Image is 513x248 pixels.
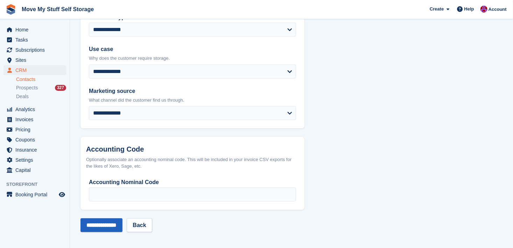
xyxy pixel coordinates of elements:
a: menu [3,115,66,124]
label: Accounting Nominal Code [89,178,296,187]
a: menu [3,65,66,75]
a: menu [3,25,66,35]
a: Contacts [16,76,66,83]
span: CRM [15,65,57,75]
span: Sites [15,55,57,65]
a: menu [3,165,66,175]
span: Capital [15,165,57,175]
a: menu [3,155,66,165]
a: menu [3,190,66,199]
span: Prospects [16,85,38,91]
span: Insurance [15,145,57,155]
span: Storefront [6,181,70,188]
span: Subscriptions [15,45,57,55]
span: Invoices [15,115,57,124]
label: Use case [89,45,296,53]
a: menu [3,135,66,145]
span: Analytics [15,104,57,114]
label: Marketing source [89,87,296,95]
span: Home [15,25,57,35]
a: Back [127,218,152,232]
div: Optionally associate an accounting nominal code. This will be included in your invoice CSV export... [86,156,299,170]
a: menu [3,125,66,134]
img: stora-icon-8386f47178a22dfd0bd8f6a31ec36ba5ce8667c1dd55bd0f319d3a0aa187defe.svg [6,4,16,15]
img: Carrie Machin [480,6,487,13]
span: Help [464,6,474,13]
a: Move My Stuff Self Storage [19,3,97,15]
p: Why does the customer require storage. [89,55,296,62]
a: menu [3,104,66,114]
span: Coupons [15,135,57,145]
span: Account [489,6,507,13]
p: What channel did the customer find us through. [89,97,296,104]
a: menu [3,45,66,55]
h2: Accounting Code [86,145,299,153]
span: Tasks [15,35,57,45]
span: Settings [15,155,57,165]
a: Preview store [58,190,66,199]
a: Prospects 327 [16,84,66,92]
a: menu [3,35,66,45]
a: menu [3,145,66,155]
span: Deals [16,93,29,100]
a: Deals [16,93,66,100]
div: 327 [55,85,66,91]
span: Booking Portal [15,190,57,199]
span: Create [430,6,444,13]
span: Pricing [15,125,57,134]
a: menu [3,55,66,65]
